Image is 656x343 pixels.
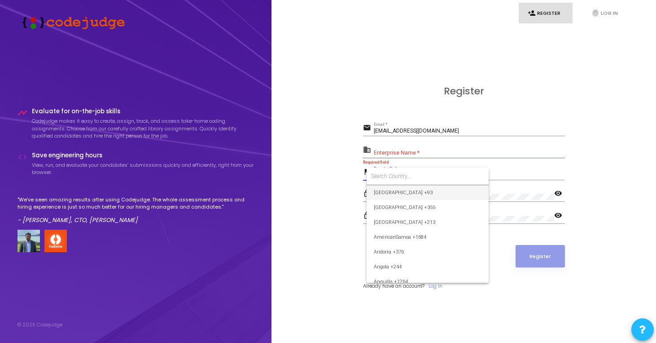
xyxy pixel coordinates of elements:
[374,259,481,274] span: Angola +244
[371,172,484,180] input: Search Country...
[374,215,481,230] span: [GEOGRAPHIC_DATA] +213
[374,230,481,245] span: AmericanSamoa +1684
[374,245,481,259] span: Andorra +376
[374,200,481,215] span: [GEOGRAPHIC_DATA] +355
[374,274,481,289] span: Anguilla +1264
[374,185,481,200] span: [GEOGRAPHIC_DATA] +93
